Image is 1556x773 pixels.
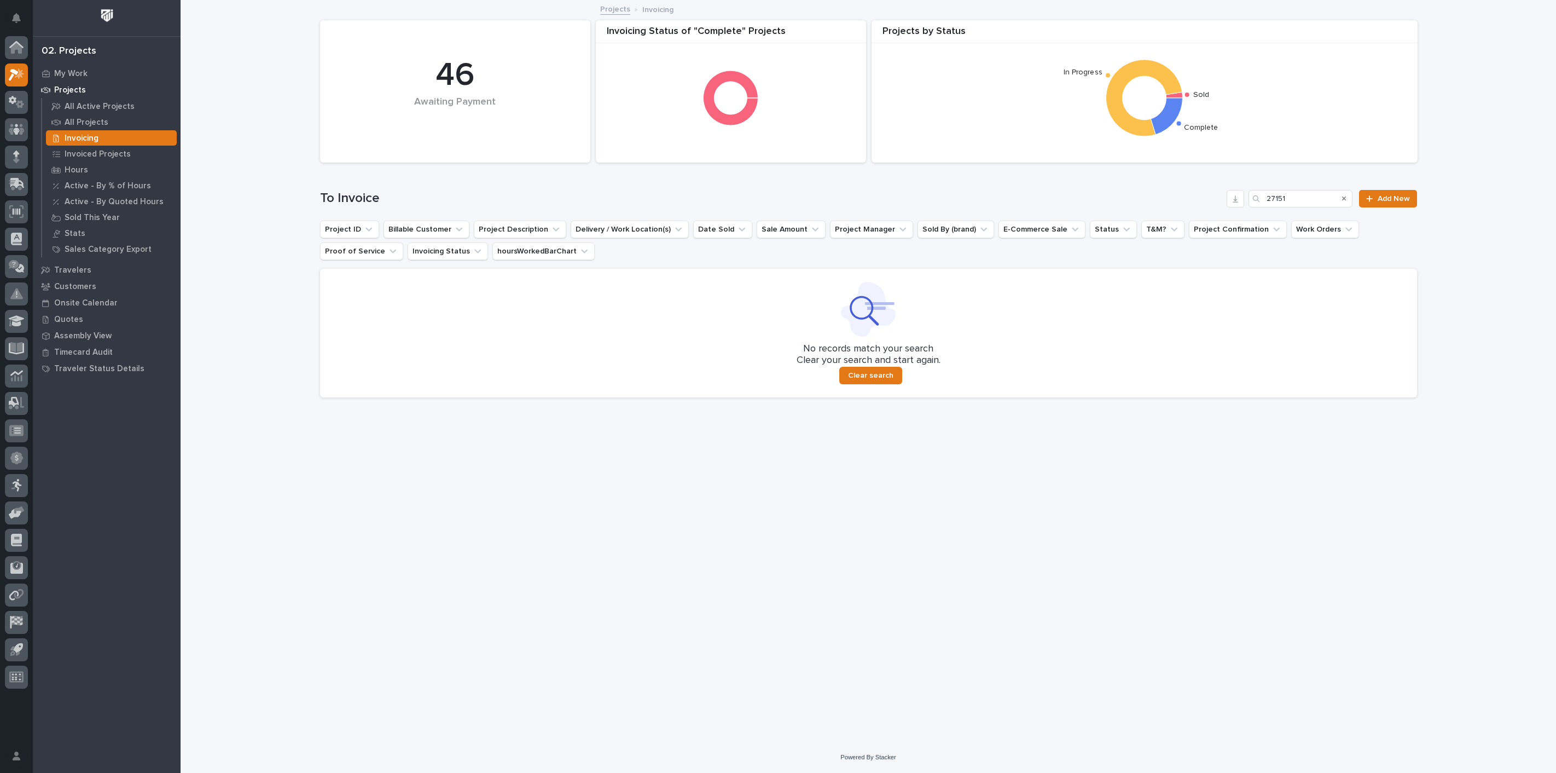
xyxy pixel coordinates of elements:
[571,221,689,238] button: Delivery / Work Location(s)
[42,226,181,241] a: Stats
[42,178,181,193] a: Active - By % of Hours
[65,134,98,143] p: Invoicing
[1291,221,1359,238] button: Work Orders
[54,266,91,275] p: Travelers
[54,69,88,79] p: My Work
[1064,69,1102,77] text: In Progress
[492,243,595,260] button: hoursWorkedBarChart
[54,282,96,292] p: Customers
[54,315,83,325] p: Quotes
[65,197,164,207] p: Active - By Quoted Hours
[339,96,572,131] div: Awaiting Payment
[65,181,151,191] p: Active - By % of Hours
[693,221,752,238] button: Date Sold
[5,7,28,30] button: Notifications
[54,331,112,341] p: Assembly View
[33,82,181,98] a: Projects
[54,85,86,95] p: Projects
[1141,221,1185,238] button: T&M?
[840,754,896,760] a: Powered By Stacker
[339,56,572,95] div: 46
[42,210,181,225] a: Sold This Year
[97,5,117,26] img: Workspace Logo
[797,355,940,367] p: Clear your search and start again.
[42,45,96,57] div: 02. Projects
[642,3,674,15] p: Invoicing
[42,241,181,257] a: Sales Category Export
[408,243,488,260] button: Invoicing Status
[42,194,181,209] a: Active - By Quoted Hours
[42,146,181,161] a: Invoiced Projects
[14,13,28,31] div: Notifications
[1189,221,1287,238] button: Project Confirmation
[1090,221,1137,238] button: Status
[33,65,181,82] a: My Work
[320,221,379,238] button: Project ID
[757,221,826,238] button: Sale Amount
[320,191,1223,206] h1: To Invoice
[33,278,181,295] a: Customers
[54,348,113,357] p: Timecard Audit
[918,221,994,238] button: Sold By (brand)
[65,165,88,175] p: Hours
[33,295,181,311] a: Onsite Calendar
[320,243,403,260] button: Proof of Service
[42,162,181,177] a: Hours
[600,2,630,15] a: Projects
[1359,190,1416,207] a: Add New
[65,245,152,255] p: Sales Category Export
[33,360,181,377] a: Traveler Status Details
[33,262,181,278] a: Travelers
[54,298,118,308] p: Onsite Calendar
[65,102,135,112] p: All Active Projects
[65,213,120,223] p: Sold This Year
[839,367,902,384] button: Clear search
[65,149,131,159] p: Invoiced Projects
[1249,190,1352,207] input: Search
[65,118,108,128] p: All Projects
[830,221,913,238] button: Project Manager
[1193,91,1209,99] text: Sold
[42,130,181,146] a: Invoicing
[333,343,1404,355] p: No records match your search
[54,364,144,374] p: Traveler Status Details
[33,311,181,327] a: Quotes
[33,327,181,344] a: Assembly View
[1378,195,1410,203] span: Add New
[848,371,893,380] span: Clear search
[384,221,469,238] button: Billable Customer
[42,114,181,130] a: All Projects
[42,99,181,114] a: All Active Projects
[872,26,1418,44] div: Projects by Status
[998,221,1085,238] button: E-Commerce Sale
[596,26,866,44] div: Invoicing Status of "Complete" Projects
[65,229,85,239] p: Stats
[474,221,566,238] button: Project Description
[33,344,181,360] a: Timecard Audit
[1184,124,1218,132] text: Complete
